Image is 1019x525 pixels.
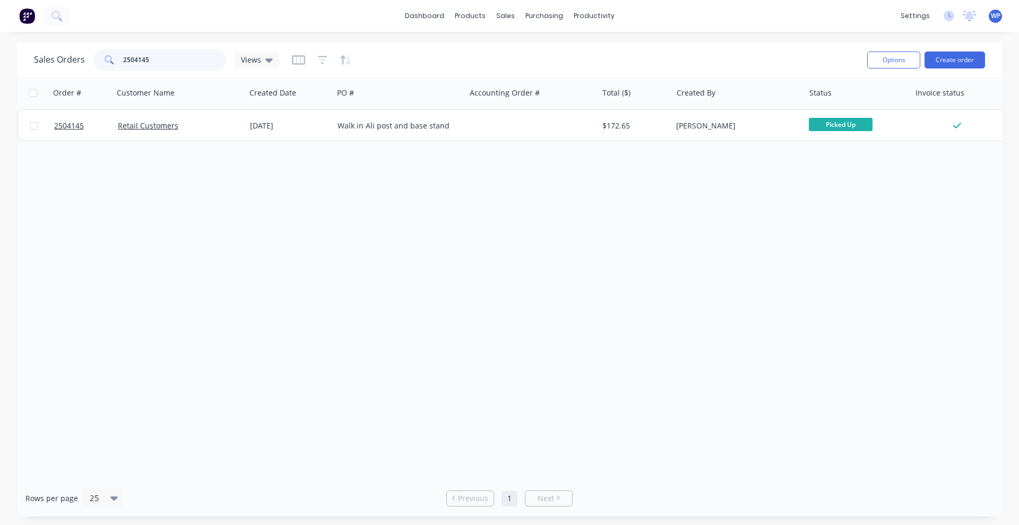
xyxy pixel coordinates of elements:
span: WP [991,11,1000,21]
div: PO # [337,88,354,98]
div: [DATE] [250,121,329,131]
div: sales [491,8,520,24]
div: Walk in Ali post and base stand [338,121,455,131]
img: Factory [19,8,35,24]
span: Rows per page [25,493,78,504]
h1: Sales Orders [34,55,85,65]
span: Next [538,493,554,504]
div: Created Date [249,88,296,98]
div: products [450,8,491,24]
div: purchasing [520,8,568,24]
a: Retail Customers [118,121,178,131]
div: Status [809,88,832,98]
div: Accounting Order # [470,88,540,98]
div: Total ($) [602,88,631,98]
div: productivity [568,8,620,24]
a: Next page [525,493,572,504]
div: Invoice status [916,88,964,98]
a: Page 1 is your current page [502,490,517,506]
a: dashboard [400,8,450,24]
div: Customer Name [117,88,175,98]
span: Views [241,54,261,65]
div: Order # [53,88,81,98]
button: Options [867,51,920,68]
div: $172.65 [602,121,664,131]
a: Previous page [447,493,494,504]
span: Previous [458,493,488,504]
div: settings [895,8,935,24]
span: Picked Up [809,118,873,131]
div: [PERSON_NAME] [676,121,794,131]
span: 2504145 [54,121,84,131]
input: Search... [123,49,227,71]
a: 2504145 [54,110,118,142]
ul: Pagination [442,490,577,506]
button: Create order [925,51,985,68]
div: Created By [677,88,715,98]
